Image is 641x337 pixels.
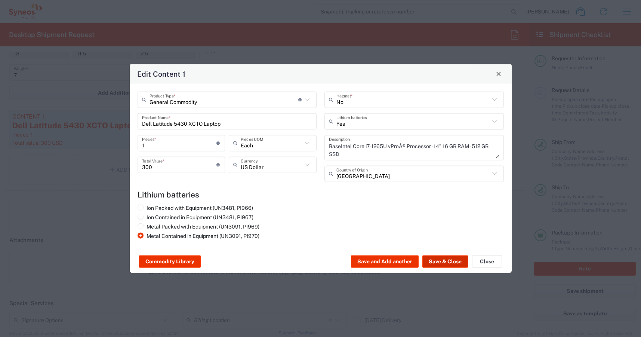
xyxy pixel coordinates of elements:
[493,68,504,79] button: Close
[138,232,259,239] label: Metal Contained in Equipment (UN3091, PI970)
[139,255,201,267] button: Commodity Library
[138,190,504,199] h4: Lithium batteries
[351,255,419,267] button: Save and Add another
[138,214,253,220] label: Ion Contained in Equipment (UN3481, PI967)
[138,223,259,230] label: Metal Packed with Equipment (UN3091, PI969)
[137,68,185,79] h4: Edit Content 1
[472,255,502,267] button: Close
[138,204,253,211] label: Ion Packed with Equipment (UN3481, PI966)
[422,255,468,267] button: Save & Close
